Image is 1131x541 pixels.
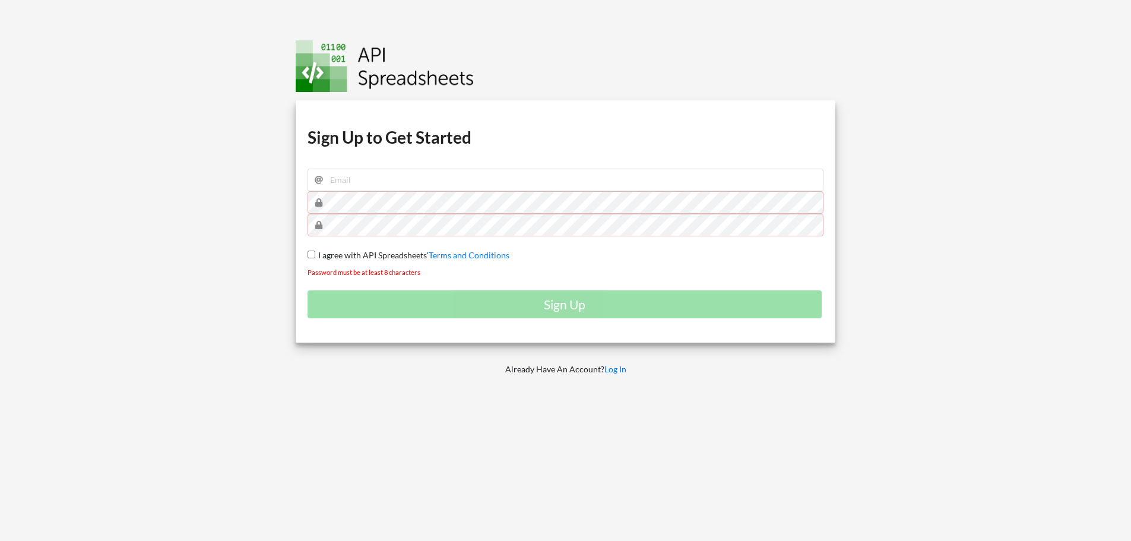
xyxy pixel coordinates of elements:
[287,363,844,375] p: Already Have An Account?
[296,40,474,92] img: Logo.png
[429,250,509,260] a: Terms and Conditions
[308,169,824,191] input: Email
[315,250,429,260] span: I agree with API Spreadsheets'
[604,364,626,374] a: Log In
[308,126,824,148] h1: Sign Up to Get Started
[308,268,420,276] small: Password must be at least 8 characters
